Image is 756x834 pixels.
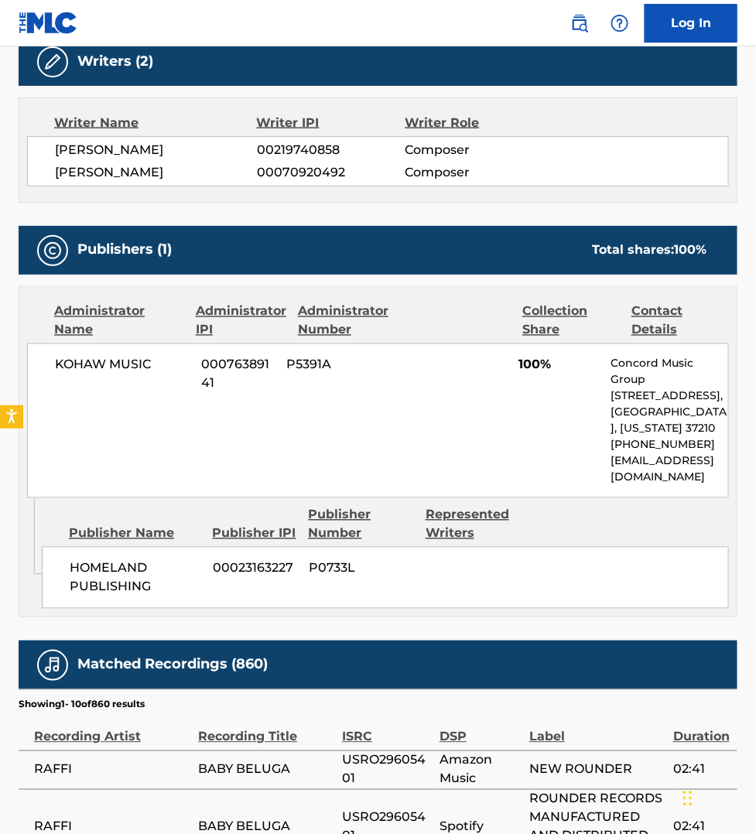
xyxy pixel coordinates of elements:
[54,302,184,340] div: Administrator Name
[55,356,190,374] span: KOHAW MUSIC
[405,163,539,182] span: Composer
[645,4,737,43] a: Log In
[213,559,296,578] span: 00023163227
[196,302,286,340] div: Administrator IPI
[426,506,531,543] div: Represented Writers
[77,241,172,259] h5: Publishers (1)
[673,761,730,779] span: 02:41
[679,760,756,834] iframe: Chat Widget
[43,241,62,260] img: Publishers
[213,525,297,543] div: Publisher IPI
[611,14,629,32] img: help
[440,712,522,747] div: DSP
[198,712,334,747] div: Recording Title
[43,53,62,71] img: Writers
[308,506,413,543] div: Publisher Number
[19,698,145,712] p: Showing 1 - 10 of 860 results
[257,163,405,182] span: 00070920492
[522,302,620,340] div: Collection Share
[77,656,268,674] h5: Matched Recordings (860)
[673,712,730,747] div: Duration
[198,761,334,779] span: BABY BELUGA
[55,163,257,182] span: [PERSON_NAME]
[631,302,729,340] div: Contact Details
[674,243,706,258] span: 100 %
[70,559,201,596] span: HOMELAND PUBLISHING
[592,241,706,260] div: Total shares:
[54,114,257,132] div: Writer Name
[298,302,395,340] div: Administrator Number
[564,8,595,39] a: Public Search
[604,8,635,39] div: Help
[342,751,432,788] span: USRO29605401
[518,356,599,374] span: 100%
[287,356,388,374] span: P5391A
[405,114,539,132] div: Writer Role
[257,114,405,132] div: Writer IPI
[683,775,693,822] div: Drag
[570,14,589,32] img: search
[342,712,432,747] div: ISRC
[201,356,275,393] span: 00076389141
[55,141,257,159] span: [PERSON_NAME]
[611,405,728,437] p: [GEOGRAPHIC_DATA], [US_STATE] 37210
[405,141,539,159] span: Composer
[257,141,405,159] span: 00219740858
[34,712,190,747] div: Recording Artist
[611,437,728,453] p: [PHONE_NUMBER]
[309,559,414,578] span: P0733L
[69,525,201,543] div: Publisher Name
[77,53,153,70] h5: Writers (2)
[19,12,78,34] img: MLC Logo
[34,761,190,779] span: RAFFI
[611,388,728,405] p: [STREET_ADDRESS],
[611,356,728,388] p: Concord Music Group
[440,751,522,788] span: Amazon Music
[43,656,62,675] img: Matched Recordings
[529,761,665,779] span: NEW ROUNDER
[611,453,728,486] p: [EMAIL_ADDRESS][DOMAIN_NAME]
[529,712,665,747] div: Label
